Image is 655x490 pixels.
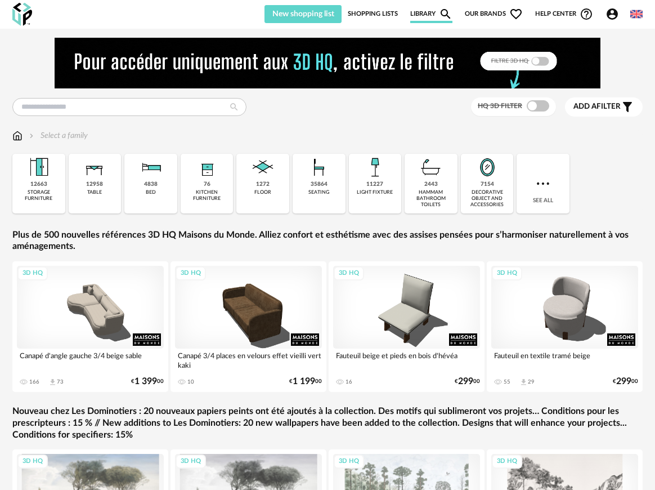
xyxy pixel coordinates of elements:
[256,181,270,188] div: 1272
[48,378,57,386] span: Download icon
[357,189,393,195] div: light fixture
[439,7,452,21] span: Magnify icon
[272,10,334,18] span: New shopping list
[492,455,522,469] div: 3D HQ
[12,261,168,392] a: 3D HQ Canapé d'angle gauche 3/4 beige sable 166 Download icon 73 €1 39900
[630,8,643,20] img: us
[171,261,326,392] a: 3D HQ Canapé 3/4 places en velours effet vieilli vert kaki 10 €1 19900
[346,378,352,385] div: 16
[27,130,88,141] div: Select a family
[478,103,522,109] span: HQ 3D filter
[12,406,643,440] a: Nouveau chez Les Dominotiers : 20 nouveaux papiers peints ont été ajoutés à la collection. Des mo...
[134,378,157,385] span: 1 399
[175,349,322,371] div: Canapé 3/4 places en velours effet vieilli vert kaki
[424,181,438,188] div: 2443
[504,378,510,385] div: 55
[334,266,364,280] div: 3D HQ
[534,175,552,193] img: more.7b13dc1.svg
[131,378,164,385] div: € 00
[458,378,473,385] span: 299
[528,378,535,385] div: 29
[187,378,194,385] div: 10
[491,349,638,371] div: Fauteuil en textile tramé beige
[492,266,522,280] div: 3D HQ
[605,7,619,21] span: Account Circle icon
[12,3,32,26] img: OXP
[16,189,62,202] div: storage furniture
[144,181,158,188] div: 4838
[410,5,452,23] a: LibraryMagnify icon
[17,455,48,469] div: 3D HQ
[334,455,364,469] div: 3D HQ
[184,189,230,202] div: kitchen furniture
[86,181,103,188] div: 12958
[12,229,643,253] a: Plus de 500 nouvelles références 3D HQ Maisons du Monde. Alliez confort et esthétisme avec des as...
[249,154,276,181] img: Sol.png
[57,378,64,385] div: 73
[194,154,221,181] img: Rangement.png
[418,154,445,181] img: Salle%20de%20bain.png
[573,103,596,110] span: Add a
[306,154,333,181] img: Assise.png
[87,189,102,195] div: table
[517,154,569,213] div: See all
[481,181,494,188] div: 7154
[146,189,156,195] div: bed
[464,189,510,208] div: decorative object and accessories
[348,5,398,23] a: Shopping Lists
[311,181,327,188] div: 35864
[366,181,383,188] div: 11227
[308,189,329,195] div: seating
[509,7,523,21] span: Heart Outline icon
[329,261,484,392] a: 3D HQ Fauteuil beige et pieds en bois d'hévéa 16 €29900
[264,5,342,23] button: New shopping list
[55,38,600,88] img: NEW%20NEW%20HQ%20NEW_V1.gif
[27,130,36,141] img: svg+xml;base64,PHN2ZyB3aWR0aD0iMTYiIGhlaWdodD0iMTYiIHZpZXdCb3g9IjAgMCAxNiAxNiIgZmlsbD0ibm9uZSIgeG...
[333,349,480,371] div: Fauteuil beige et pieds en bois d'hévéa
[204,181,210,188] div: 76
[137,154,164,181] img: Literie.png
[474,154,501,181] img: Miroir.png
[408,189,454,208] div: hammam bathroom toilets
[293,378,315,385] span: 1 199
[17,349,164,371] div: Canapé d'angle gauche 3/4 beige sable
[573,102,621,112] span: filter
[361,154,388,181] img: Luminaire.png
[81,154,108,181] img: Table.png
[176,266,206,280] div: 3D HQ
[616,378,631,385] span: 299
[605,7,624,21] span: Account Circle icon
[289,378,322,385] div: € 00
[580,7,593,21] span: Help Circle Outline icon
[25,154,52,181] img: Meuble%20de%20rangement.png
[455,378,480,385] div: € 00
[12,130,23,141] img: svg+xml;base64,PHN2ZyB3aWR0aD0iMTYiIGhlaWdodD0iMTciIHZpZXdCb3g9IjAgMCAxNiAxNyIgZmlsbD0ibm9uZSIgeG...
[621,100,634,114] span: Filter icon
[254,189,271,195] div: floor
[613,378,638,385] div: € 00
[176,455,206,469] div: 3D HQ
[30,181,47,188] div: 12663
[17,266,48,280] div: 3D HQ
[487,261,643,392] a: 3D HQ Fauteuil en textile tramé beige 55 Download icon 29 €29900
[535,7,593,21] span: Help centerHelp Circle Outline icon
[465,5,523,23] span: Our brands
[519,378,528,386] span: Download icon
[29,378,39,385] div: 166
[565,97,643,117] button: Add afilter Filter icon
